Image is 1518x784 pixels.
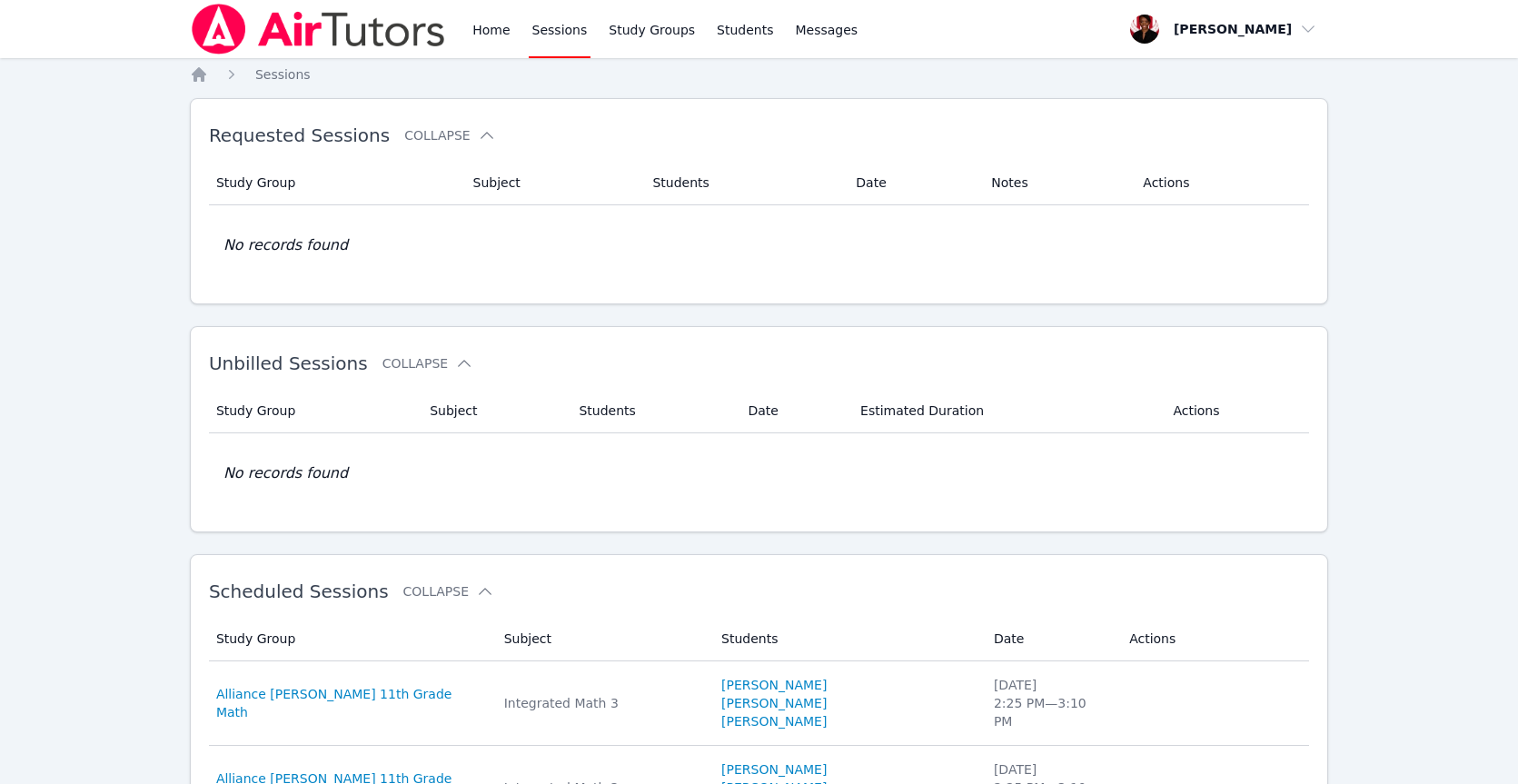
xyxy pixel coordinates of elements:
span: Sessions [255,67,311,82]
th: Study Group [209,389,419,433]
th: Students [568,389,737,433]
th: Date [737,389,849,433]
tr: Alliance [PERSON_NAME] 11th Grade MathIntegrated Math 3[PERSON_NAME][PERSON_NAME][PERSON_NAME][DA... [209,661,1309,746]
a: [PERSON_NAME] [721,676,827,694]
th: Subject [419,389,568,433]
span: Messages [796,21,858,39]
button: Collapse [403,582,494,600]
a: [PERSON_NAME] [721,694,827,712]
a: [PERSON_NAME] [721,760,827,779]
th: Subject [462,161,642,205]
nav: Breadcrumb [190,65,1328,84]
td: No records found [209,433,1309,513]
td: No records found [209,205,1309,285]
button: Collapse [382,354,473,372]
span: Requested Sessions [209,124,390,146]
th: Actions [1132,161,1309,205]
button: Collapse [404,126,495,144]
div: Integrated Math 3 [504,694,699,712]
a: [PERSON_NAME] [721,712,827,730]
a: Sessions [255,65,311,84]
th: Students [710,617,983,661]
th: Notes [980,161,1132,205]
th: Date [983,617,1118,661]
th: Subject [493,617,710,661]
th: Study Group [209,617,493,661]
span: Unbilled Sessions [209,352,368,374]
th: Students [641,161,845,205]
img: Air Tutors [190,4,447,55]
th: Study Group [209,161,462,205]
th: Estimated Duration [849,389,1162,433]
th: Actions [1118,617,1309,661]
span: Scheduled Sessions [209,581,389,602]
th: Date [845,161,980,205]
a: Alliance [PERSON_NAME] 11th Grade Math [216,685,482,721]
div: [DATE] 2:25 PM — 3:10 PM [994,676,1107,730]
th: Actions [1162,389,1309,433]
